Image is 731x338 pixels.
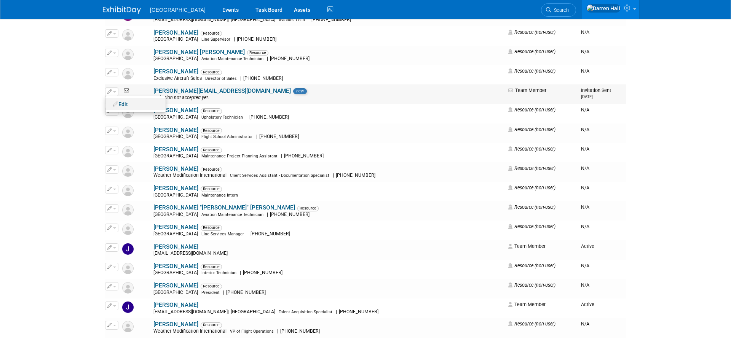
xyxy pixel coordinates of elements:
[153,282,198,289] a: [PERSON_NAME]
[247,50,268,56] span: Resource
[153,302,198,308] a: [PERSON_NAME]
[541,3,576,17] a: Search
[201,193,238,198] span: Maintenance Intern
[310,17,353,22] span: [PHONE_NUMBER]
[581,321,589,327] span: N/A
[153,231,200,236] span: [GEOGRAPHIC_DATA]
[153,127,198,133] a: [PERSON_NAME]
[153,224,198,230] a: [PERSON_NAME]
[153,36,200,42] span: [GEOGRAPHIC_DATA]
[230,173,329,178] span: Client Services Assistant - Documentation Specialist
[508,302,546,307] span: Team Member
[508,127,555,132] span: Resource (non-user)
[153,49,245,56] a: [PERSON_NAME] [PERSON_NAME]
[581,94,593,99] small: [DATE]
[201,264,222,270] span: Resource
[153,321,198,328] a: [PERSON_NAME]
[201,56,263,61] span: Aviation Maintenance Technician
[122,302,134,313] img: Jimmy Kragt
[278,328,322,334] span: [PHONE_NUMBER]
[153,153,200,159] span: [GEOGRAPHIC_DATA]
[277,328,278,334] span: |
[153,243,198,250] a: [PERSON_NAME]
[153,68,198,75] a: [PERSON_NAME]
[308,17,310,22] span: |
[201,284,222,289] span: Resource
[153,134,200,139] span: [GEOGRAPHIC_DATA]
[334,173,378,178] span: [PHONE_NUMBER]
[153,173,229,178] span: Weather Modification International
[153,107,198,114] a: [PERSON_NAME]
[581,87,611,99] span: Invitation Sent
[150,7,206,13] span: [GEOGRAPHIC_DATA]
[201,186,222,192] span: Resource
[153,290,200,295] span: [GEOGRAPHIC_DATA]
[581,243,594,249] span: Active
[122,49,134,60] img: Resource
[122,243,134,255] img: Jessica Belcher
[256,134,257,139] span: |
[241,76,285,81] span: [PHONE_NUMBER]
[336,309,337,314] span: |
[224,290,268,295] span: [PHONE_NUMBER]
[153,165,198,172] a: [PERSON_NAME]
[201,148,222,153] span: Resource
[247,114,291,120] span: [PHONE_NUMBER]
[508,224,555,229] span: Resource (non-user)
[508,87,546,93] span: Team Member
[153,185,198,192] a: [PERSON_NAME]
[201,212,263,217] span: Aviation Maintenance Technician
[153,263,198,270] a: [PERSON_NAME]
[508,185,555,190] span: Resource (non-user)
[122,127,134,138] img: Resource
[240,270,241,275] span: |
[153,309,503,315] div: [EMAIL_ADDRESS][DOMAIN_NAME]
[223,290,224,295] span: |
[508,321,555,327] span: Resource (non-user)
[508,263,555,268] span: Resource (non-user)
[581,204,589,210] span: N/A
[153,146,198,153] a: [PERSON_NAME]
[229,17,278,22] span: [GEOGRAPHIC_DATA]
[201,128,222,133] span: Resource
[581,49,589,54] span: N/A
[201,225,222,230] span: Resource
[508,243,546,249] span: Team Member
[581,127,589,132] span: N/A
[586,4,621,13] img: Darren Hall
[153,29,198,36] a: [PERSON_NAME]
[508,165,555,171] span: Resource (non-user)
[333,173,334,178] span: |
[122,29,134,41] img: Resource
[122,224,134,235] img: Resource
[201,154,278,159] span: Maintenance Project Planning Assistant
[153,192,200,198] span: [GEOGRAPHIC_DATA]
[201,270,236,275] span: Interior Technician
[122,204,134,216] img: Resource
[103,6,141,14] img: ExhibitDay
[205,76,237,81] span: Director of Sales
[508,29,555,35] span: Resource (non-user)
[105,99,166,109] a: Edit
[297,206,319,211] span: Resource
[267,212,268,217] span: |
[249,231,292,236] span: [PHONE_NUMBER]
[153,17,503,23] div: [EMAIL_ADDRESS][DOMAIN_NAME]
[508,282,555,288] span: Resource (non-user)
[201,31,222,36] span: Resource
[268,56,312,61] span: [PHONE_NUMBER]
[247,231,249,236] span: |
[581,165,589,171] span: N/A
[267,56,268,61] span: |
[201,70,222,75] span: Resource
[337,309,381,314] span: [PHONE_NUMBER]
[228,309,229,314] span: |
[201,134,253,139] span: Flight School Administrator
[508,107,555,113] span: Resource (non-user)
[228,17,229,22] span: |
[153,328,229,334] span: Weather Modification International
[240,76,241,81] span: |
[581,29,589,35] span: N/A
[153,87,291,94] a: [PERSON_NAME][EMAIL_ADDRESS][DOMAIN_NAME]
[122,107,134,118] img: Resource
